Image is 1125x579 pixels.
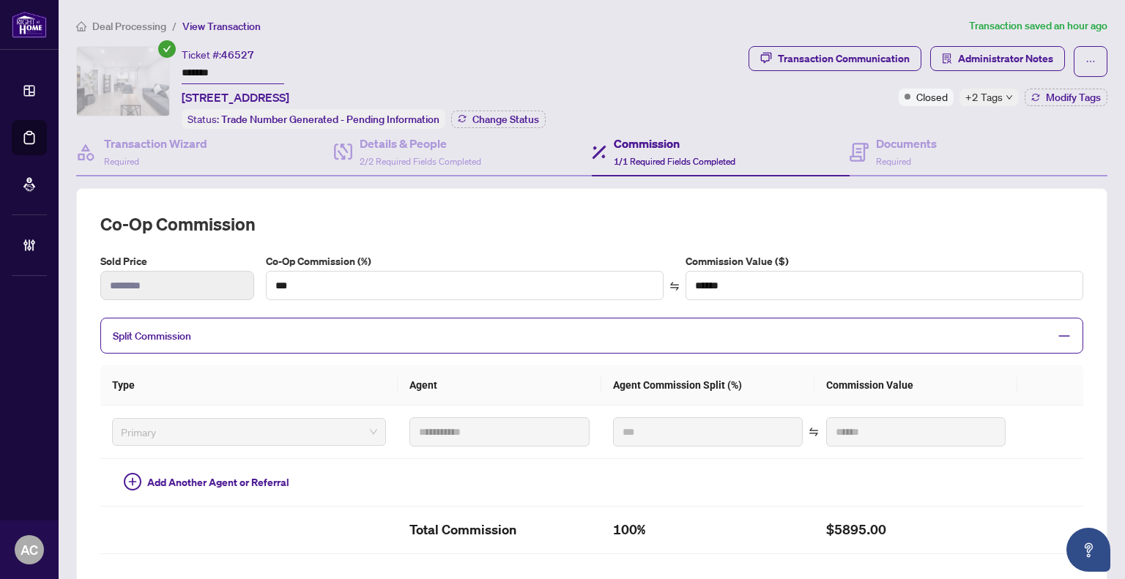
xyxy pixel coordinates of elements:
span: Primary [121,421,377,443]
span: AC [21,539,38,560]
span: swap [669,281,680,291]
span: [STREET_ADDRESS] [182,89,289,106]
span: Administrator Notes [958,47,1053,70]
span: ellipsis [1085,56,1096,67]
span: Add Another Agent or Referral [147,474,289,490]
span: Required [104,156,139,167]
span: Closed [916,89,948,105]
label: Co-Op Commission (%) [266,253,664,269]
span: Trade Number Generated - Pending Information [221,113,439,126]
button: Open asap [1066,528,1110,572]
span: check-circle [158,40,176,58]
button: Administrator Notes [930,46,1065,71]
div: Status: [182,109,445,129]
span: home [76,21,86,31]
div: Split Commission [100,318,1083,354]
div: Transaction Communication [778,47,910,70]
span: swap [809,427,819,437]
span: Required [876,156,911,167]
article: Transaction saved an hour ago [969,18,1107,34]
span: 2/2 Required Fields Completed [360,156,481,167]
span: Split Commission [113,329,191,343]
h2: Co-op Commission [100,212,1083,236]
img: IMG-W12213829_1.jpg [77,47,169,116]
h4: Documents [876,135,937,152]
button: Change Status [451,111,546,128]
button: Transaction Communication [749,46,921,71]
h4: Transaction Wizard [104,135,207,152]
span: Change Status [472,114,539,124]
h2: 100% [613,518,803,542]
h4: Commission [614,135,735,152]
h2: Total Commission [409,518,589,542]
span: 1/1 Required Fields Completed [614,156,735,167]
span: View Transaction [182,20,261,33]
th: Agent [398,365,601,406]
th: Agent Commission Split (%) [601,365,814,406]
img: logo [12,11,47,38]
li: / [172,18,177,34]
span: down [1006,94,1013,101]
th: Type [100,365,398,406]
span: plus-circle [124,473,141,490]
h4: Details & People [360,135,481,152]
h2: $5895.00 [826,518,1006,542]
span: Modify Tags [1046,92,1101,102]
th: Commission Value [814,365,1017,406]
span: solution [942,53,952,64]
button: Modify Tags [1025,89,1107,106]
label: Sold Price [100,253,254,269]
div: Ticket #: [182,46,254,63]
span: Deal Processing [92,20,166,33]
span: minus [1058,329,1071,343]
span: 46527 [221,48,254,61]
button: Add Another Agent or Referral [112,471,301,494]
label: Commission Value ($) [686,253,1083,269]
span: +2 Tags [965,89,1003,105]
